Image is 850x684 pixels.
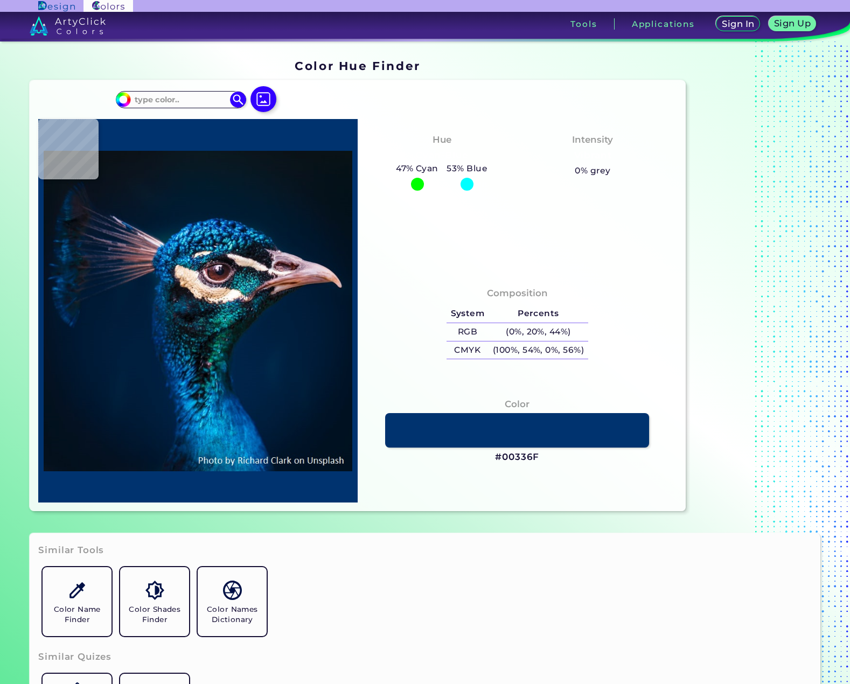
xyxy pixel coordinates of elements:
h5: (100%, 54%, 0%, 56%) [489,341,588,359]
img: logo_artyclick_colors_white.svg [30,16,106,36]
h5: Sign In [723,20,753,28]
h3: Cyan-Blue [411,149,472,162]
a: Sign In [719,17,758,31]
h4: Hue [433,132,451,148]
h5: 0% grey [575,164,610,178]
h5: Sign Up [776,19,809,27]
img: icon_color_shades.svg [145,581,164,599]
h4: Color [505,396,529,412]
img: icon_color_name_finder.svg [68,581,87,599]
h5: Color Shades Finder [124,604,185,625]
h5: System [447,305,489,323]
h3: Applications [632,20,695,28]
h3: Vibrant [569,149,616,162]
a: Color Shades Finder [116,563,193,640]
h5: Color Name Finder [47,604,107,625]
img: img_pavlin.jpg [44,124,352,497]
h5: Color Names Dictionary [202,604,262,625]
h3: Similar Quizes [38,651,112,664]
h1: Color Hue Finder [295,58,420,74]
h5: 53% Blue [443,162,492,176]
h4: Composition [487,285,548,301]
img: icon search [230,92,246,108]
h5: CMYK [447,341,489,359]
h4: Intensity [572,132,613,148]
a: Color Name Finder [38,563,116,640]
h3: Tools [570,20,597,28]
h5: 47% Cyan [392,162,442,176]
a: Color Names Dictionary [193,563,271,640]
img: ArtyClick Design logo [38,1,74,11]
h5: (0%, 20%, 44%) [489,323,588,341]
h3: #00336F [495,451,539,464]
img: icon_color_names_dictionary.svg [223,581,242,599]
h5: RGB [447,323,489,341]
img: icon picture [250,86,276,112]
input: type color.. [131,92,231,107]
h3: Similar Tools [38,544,104,557]
h5: Percents [489,305,588,323]
a: Sign Up [771,17,813,31]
